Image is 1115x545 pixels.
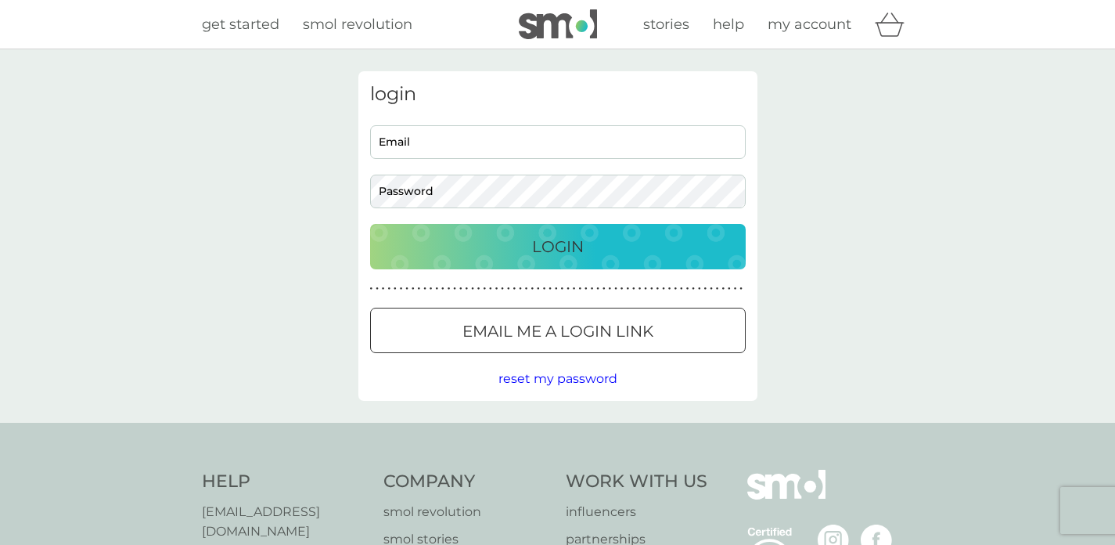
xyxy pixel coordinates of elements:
a: stories [643,13,689,36]
img: smol [747,470,825,523]
p: ● [626,285,629,293]
p: ● [543,285,546,293]
p: ● [710,285,713,293]
p: ● [561,285,564,293]
p: ● [555,285,558,293]
p: ● [453,285,456,293]
p: ● [739,285,743,293]
span: get started [202,16,279,33]
p: ● [716,285,719,293]
p: ● [430,285,433,293]
p: ● [448,285,451,293]
p: ● [400,285,403,293]
a: my account [768,13,851,36]
p: ● [387,285,390,293]
p: ● [656,285,660,293]
p: ● [698,285,701,293]
p: ● [418,285,421,293]
p: ● [674,285,677,293]
p: ● [632,285,635,293]
p: ● [483,285,486,293]
p: ● [721,285,725,293]
p: ● [441,285,444,293]
p: ● [435,285,438,293]
p: ● [578,285,581,293]
p: ● [584,285,588,293]
p: ● [394,285,397,293]
p: ● [459,285,462,293]
p: ● [704,285,707,293]
p: ● [370,285,373,293]
span: smol revolution [303,16,412,33]
button: Login [370,224,746,269]
p: ● [668,285,671,293]
a: [EMAIL_ADDRESS][DOMAIN_NAME] [202,502,369,542]
a: help [713,13,744,36]
h4: Work With Us [566,470,707,494]
p: ● [614,285,617,293]
p: ● [525,285,528,293]
p: ● [549,285,552,293]
span: reset my password [498,371,617,386]
h4: Company [383,470,550,494]
p: Login [532,234,584,259]
p: ● [507,285,510,293]
img: smol [519,9,597,39]
p: ● [513,285,516,293]
h4: Help [202,470,369,494]
p: ● [423,285,426,293]
p: ● [566,285,570,293]
p: ● [662,285,665,293]
p: ● [495,285,498,293]
p: ● [650,285,653,293]
p: ● [501,285,504,293]
p: ● [692,285,695,293]
p: ● [609,285,612,293]
p: ● [376,285,379,293]
p: ● [477,285,480,293]
p: ● [686,285,689,293]
a: smol revolution [383,502,550,522]
a: get started [202,13,279,36]
p: ● [471,285,474,293]
p: ● [644,285,647,293]
h3: login [370,83,746,106]
p: ● [466,285,469,293]
p: ● [620,285,624,293]
p: ● [728,285,731,293]
a: influencers [566,502,707,522]
p: ● [591,285,594,293]
div: basket [875,9,914,40]
p: ● [405,285,408,293]
p: Email me a login link [462,319,653,344]
p: ● [638,285,642,293]
p: ● [519,285,522,293]
p: ● [596,285,599,293]
p: ● [412,285,415,293]
p: ● [573,285,576,293]
p: ● [734,285,737,293]
span: my account [768,16,851,33]
p: ● [602,285,606,293]
p: ● [537,285,540,293]
p: ● [680,285,683,293]
p: ● [531,285,534,293]
span: help [713,16,744,33]
a: smol revolution [303,13,412,36]
button: reset my password [498,369,617,389]
span: stories [643,16,689,33]
p: ● [382,285,385,293]
p: ● [489,285,492,293]
button: Email me a login link [370,308,746,353]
